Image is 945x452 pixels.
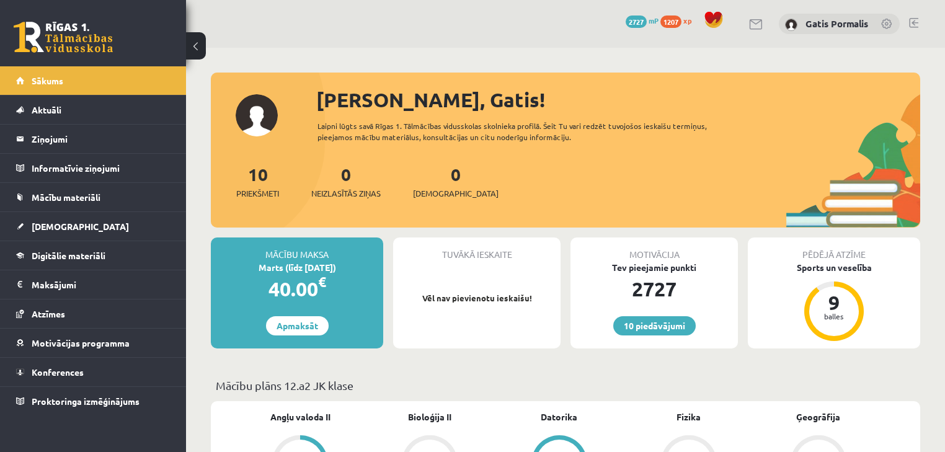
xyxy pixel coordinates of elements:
span: 2727 [626,16,647,28]
a: 1207 xp [660,16,698,25]
a: Aktuāli [16,95,171,124]
span: Aktuāli [32,104,61,115]
div: 2727 [570,274,738,304]
div: Sports un veselība [748,261,920,274]
span: Proktoringa izmēģinājums [32,396,140,407]
a: Rīgas 1. Tālmācības vidusskola [14,22,113,53]
a: Ziņojumi [16,125,171,153]
legend: Maksājumi [32,270,171,299]
div: Tev pieejamie punkti [570,261,738,274]
a: Apmaksāt [266,316,329,335]
span: [DEMOGRAPHIC_DATA] [32,221,129,232]
span: Mācību materiāli [32,192,100,203]
div: [PERSON_NAME], Gatis! [316,85,920,115]
a: Angļu valoda II [270,410,331,423]
div: Mācību maksa [211,237,383,261]
div: Motivācija [570,237,738,261]
legend: Ziņojumi [32,125,171,153]
a: Gatis Pormalis [805,17,868,30]
span: Motivācijas programma [32,337,130,348]
a: Proktoringa izmēģinājums [16,387,171,415]
span: € [318,273,326,291]
a: 10 piedāvājumi [613,316,696,335]
span: Sākums [32,75,63,86]
div: Pēdējā atzīme [748,237,920,261]
span: 1207 [660,16,681,28]
a: Mācību materiāli [16,183,171,211]
a: Motivācijas programma [16,329,171,357]
a: [DEMOGRAPHIC_DATA] [16,212,171,241]
a: Digitālie materiāli [16,241,171,270]
span: mP [649,16,659,25]
span: xp [683,16,691,25]
div: Laipni lūgts savā Rīgas 1. Tālmācības vidusskolas skolnieka profilā. Šeit Tu vari redzēt tuvojošo... [317,120,743,143]
a: Atzīmes [16,299,171,328]
legend: Informatīvie ziņojumi [32,154,171,182]
div: balles [815,312,853,320]
a: Sports un veselība 9 balles [748,261,920,343]
a: Ģeogrāfija [796,410,840,423]
a: Fizika [677,410,701,423]
img: Gatis Pormalis [785,19,797,31]
div: Marts (līdz [DATE]) [211,261,383,274]
a: Maksājumi [16,270,171,299]
span: Konferences [32,366,84,378]
span: Neizlasītās ziņas [311,187,381,200]
p: Mācību plāns 12.a2 JK klase [216,377,915,394]
a: 0Neizlasītās ziņas [311,163,381,200]
a: 2727 mP [626,16,659,25]
a: Bioloģija II [408,410,451,423]
p: Vēl nav pievienotu ieskaišu! [399,292,554,304]
a: Datorika [541,410,577,423]
span: Digitālie materiāli [32,250,105,261]
a: 10Priekšmeti [236,163,279,200]
a: Sākums [16,66,171,95]
div: 40.00 [211,274,383,304]
a: Informatīvie ziņojumi [16,154,171,182]
div: Tuvākā ieskaite [393,237,561,261]
div: 9 [815,293,853,312]
a: 0[DEMOGRAPHIC_DATA] [413,163,499,200]
span: Atzīmes [32,308,65,319]
span: [DEMOGRAPHIC_DATA] [413,187,499,200]
a: Konferences [16,358,171,386]
span: Priekšmeti [236,187,279,200]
